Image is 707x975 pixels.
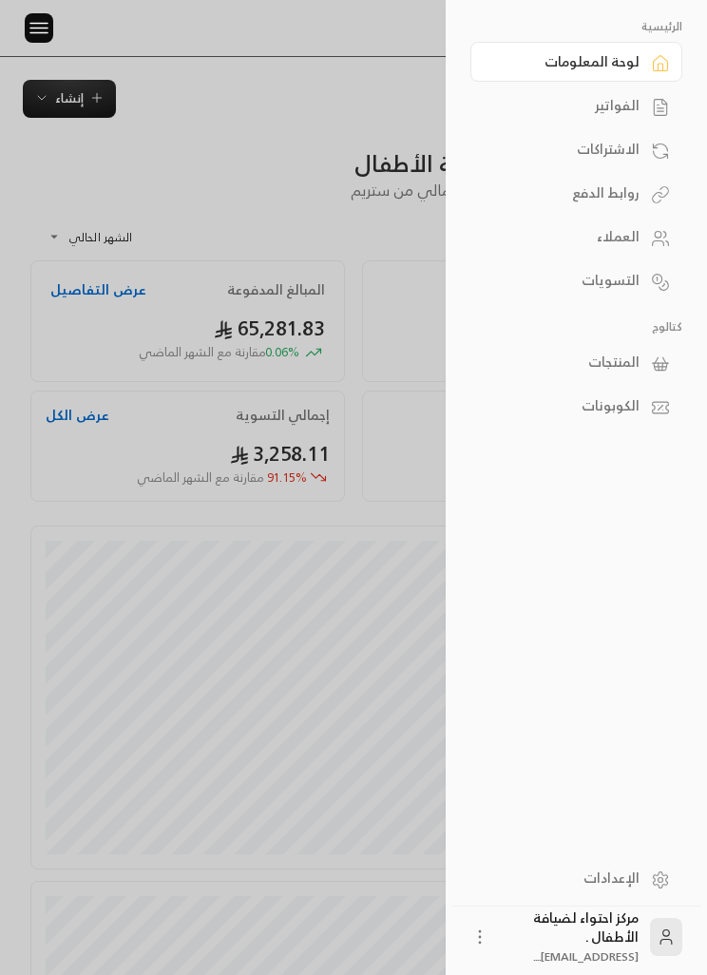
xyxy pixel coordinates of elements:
[470,19,682,34] p: الرئيسية
[494,52,640,71] div: لوحة المعلومات
[470,217,682,257] a: العملاء
[494,396,640,415] div: الكوبونات
[470,86,682,125] a: الفواتير
[470,42,682,82] a: لوحة المعلومات
[494,183,640,202] div: روابط الدفع
[470,858,682,898] a: الإعدادات
[494,353,640,372] div: المنتجات
[494,140,640,159] div: الاشتراكات
[470,173,682,213] a: روابط الدفع
[494,227,640,246] div: العملاء
[470,342,682,382] a: المنتجات
[470,386,682,426] a: الكوبونات
[470,319,682,335] p: كتالوج
[494,271,640,290] div: التسويات
[28,16,50,40] img: menu
[533,946,639,966] span: [EMAIL_ADDRESS]....
[494,869,640,888] div: الإعدادات
[470,260,682,300] a: التسويات
[470,129,682,169] a: الاشتراكات
[494,96,640,115] div: الفواتير
[501,908,639,965] div: مركز احتواء لضيافة الأطفال .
